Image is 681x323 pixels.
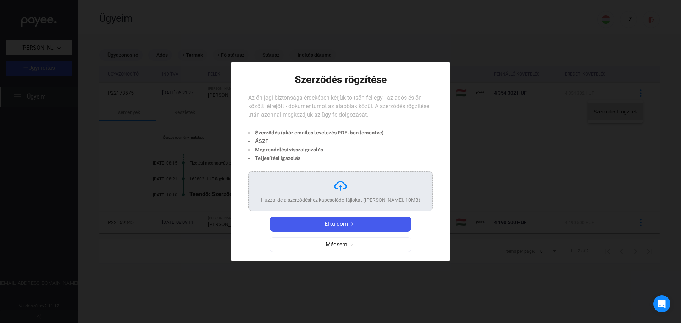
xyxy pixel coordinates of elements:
[248,145,384,154] li: Megrendelési visszaigazolás
[295,73,387,86] h1: Szerződés rögzítése
[261,196,420,204] div: Húzza ide a szerződéshez kapcsolódó fájlokat ([PERSON_NAME]. 10MB)
[248,128,384,137] li: Szerződés (akár emailes levelezés PDF-ben lementve)
[248,154,384,162] li: Teljesítési igazolás
[248,137,384,145] li: ÁSZF
[270,237,411,252] button: Mégsemarrow-right-grey
[333,179,348,193] img: upload-cloud
[270,217,411,232] button: Elküldömarrow-right-white
[347,243,356,246] img: arrow-right-grey
[248,94,429,118] span: Az ön jogi biztonsága érdekében kérjük töltsön fel egy - az adós és ön között létrejött - dokumen...
[325,220,348,228] span: Elküldöm
[326,240,347,249] span: Mégsem
[653,295,670,312] div: Open Intercom Messenger
[348,222,356,226] img: arrow-right-white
